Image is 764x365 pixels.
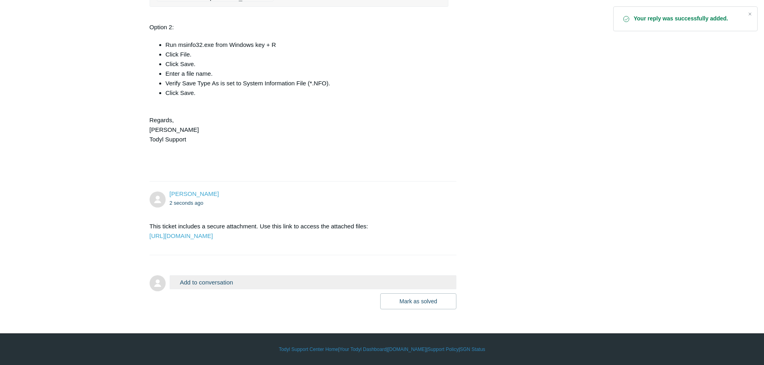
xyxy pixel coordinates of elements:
[150,232,213,239] a: [URL][DOMAIN_NAME]
[744,8,756,20] div: Close
[166,79,449,88] li: Verify Save Type As is set to System Information File (*.NFO).
[388,346,426,353] a: [DOMAIN_NAME]
[279,346,338,353] a: Todyl Support Center Home
[166,59,449,69] li: Click Save.
[339,346,386,353] a: Your Todyl Dashboard
[166,88,449,98] li: Click Save.
[170,190,219,197] a: [PERSON_NAME]
[150,346,615,353] div: | | | |
[634,15,741,23] strong: Your reply was successfully added.
[380,293,456,309] button: Mark as solved
[428,346,458,353] a: Support Policy
[170,275,457,289] button: Add to conversation
[166,40,449,50] li: Run msinfo32.exe from Windows key + R
[166,50,449,59] li: Click File.
[460,346,485,353] a: SGN Status
[170,200,204,206] time: 09/17/2025, 14:48
[170,190,219,197] span: Anastasia Campbell
[166,69,449,79] li: Enter a file name.
[150,222,449,241] p: This ticket includes a secure attachment. Use this link to access the attached files:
